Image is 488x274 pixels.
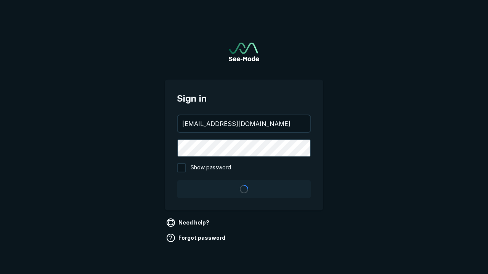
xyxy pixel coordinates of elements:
a: Forgot password [165,232,228,244]
a: Go to sign in [229,43,259,61]
span: Show password [191,163,231,172]
input: your@email.com [178,115,310,132]
span: Sign in [177,92,311,105]
img: See-Mode Logo [229,43,259,61]
a: Need help? [165,217,212,229]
